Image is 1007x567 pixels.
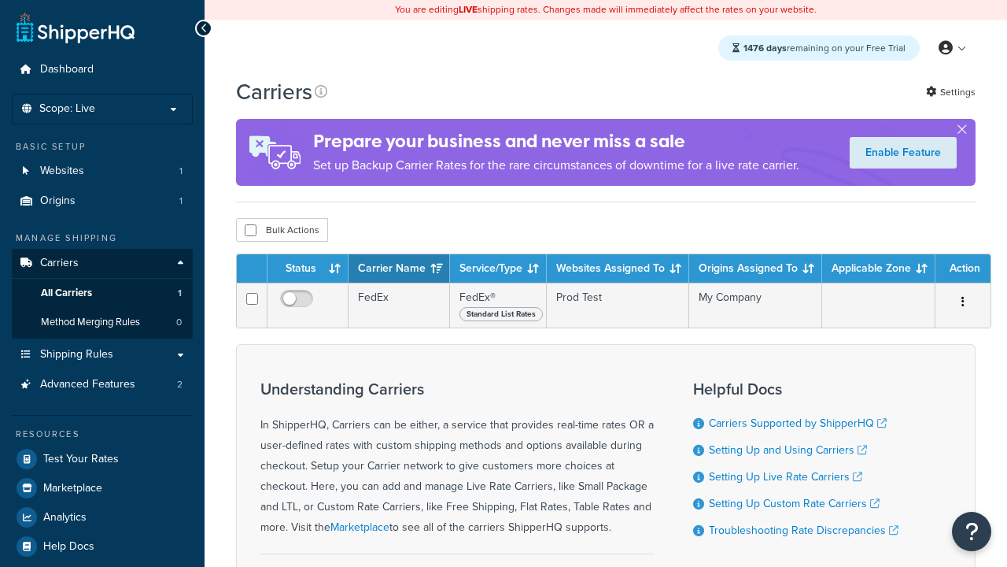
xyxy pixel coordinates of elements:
[349,254,450,283] th: Carrier Name: activate to sort column ascending
[709,415,887,432] a: Carriers Supported by ShipperHQ
[12,340,193,369] a: Shipping Rules
[41,287,92,300] span: All Carriers
[12,445,193,473] a: Test Your Rates
[12,157,193,186] li: Websites
[12,370,193,399] a: Advanced Features 2
[43,511,87,524] span: Analytics
[459,307,543,321] span: Standard List Rates
[12,428,193,441] div: Resources
[178,287,182,300] span: 1
[40,257,79,270] span: Carriers
[40,165,84,178] span: Websites
[12,279,193,308] a: All Carriers 1
[709,469,862,485] a: Setting Up Live Rate Carriers
[12,474,193,502] a: Marketplace
[12,370,193,399] li: Advanced Features
[39,102,95,116] span: Scope: Live
[260,380,654,538] div: In ShipperHQ, Carriers can be either, a service that provides real-time rates OR a user-defined r...
[689,283,822,328] td: My Company
[177,378,183,391] span: 2
[330,519,389,535] a: Marketplace
[17,12,135,43] a: ShipperHQ Home
[709,522,898,539] a: Troubleshooting Rate Discrepancies
[689,254,822,283] th: Origins Assigned To: activate to sort column ascending
[12,249,193,339] li: Carriers
[459,2,478,17] b: LIVE
[40,378,135,391] span: Advanced Features
[12,157,193,186] a: Websites 1
[718,35,920,61] div: remaining on your Free Trial
[43,453,119,466] span: Test Your Rates
[12,308,193,337] a: Method Merging Rules 0
[12,532,193,561] a: Help Docs
[349,283,450,328] td: FedEx
[12,249,193,278] a: Carriers
[547,283,689,328] td: Prod Test
[450,254,547,283] th: Service/Type: activate to sort column ascending
[822,254,935,283] th: Applicable Zone: activate to sort column ascending
[709,495,880,512] a: Setting Up Custom Rate Carriers
[547,254,689,283] th: Websites Assigned To: activate to sort column ascending
[12,232,193,245] div: Manage Shipping
[43,482,102,495] span: Marketplace
[267,254,349,283] th: Status: activate to sort column ascending
[179,195,183,208] span: 1
[926,81,976,103] a: Settings
[709,442,867,458] a: Setting Up and Using Carriers
[260,380,654,398] h3: Understanding Carriers
[43,540,94,554] span: Help Docs
[313,154,799,176] p: Set up Backup Carrier Rates for the rare circumstances of downtime for a live rate carrier.
[12,187,193,216] a: Origins 1
[12,140,193,154] div: Basic Setup
[743,41,787,55] strong: 1476 days
[12,55,193,84] a: Dashboard
[935,254,990,283] th: Action
[40,348,113,361] span: Shipping Rules
[313,128,799,154] h4: Prepare your business and never miss a sale
[693,380,898,398] h3: Helpful Docs
[236,76,312,107] h1: Carriers
[176,316,182,329] span: 0
[40,63,94,76] span: Dashboard
[12,279,193,308] li: All Carriers
[40,195,76,208] span: Origins
[12,503,193,532] a: Analytics
[179,165,183,178] span: 1
[41,316,140,329] span: Method Merging Rules
[236,218,328,242] button: Bulk Actions
[236,119,313,186] img: ad-rules-rateshop-fe6ec290ccb7230408bd80ed9643f0289d75e0ffd9eb532fc0e269fcd187b520.png
[12,308,193,337] li: Method Merging Rules
[952,512,991,551] button: Open Resource Center
[450,283,547,328] td: FedEx®
[12,187,193,216] li: Origins
[850,137,957,169] a: Enable Feature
